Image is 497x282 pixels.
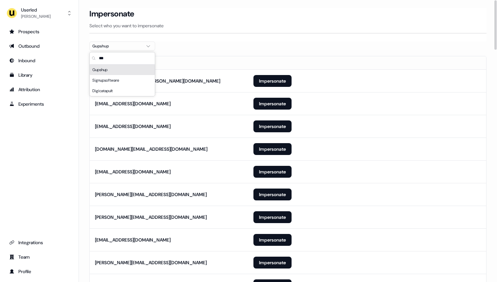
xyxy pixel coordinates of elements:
[95,214,207,220] div: [PERSON_NAME][EMAIL_ADDRESS][DOMAIN_NAME]
[92,43,142,49] div: Gupshup
[9,86,69,93] div: Attribution
[21,7,51,13] div: Userled
[253,234,292,246] button: Impersonate
[9,43,69,49] div: Outbound
[5,41,73,51] a: Go to outbound experience
[90,56,248,69] th: Email
[89,22,486,29] p: Select who you want to impersonate
[253,98,292,110] button: Impersonate
[21,13,51,20] div: [PERSON_NAME]
[9,239,69,246] div: Integrations
[253,120,292,132] button: Impersonate
[90,64,155,75] div: Gupshup
[9,101,69,107] div: Experiments
[9,72,69,78] div: Library
[89,41,155,51] button: Gupshup
[90,86,155,96] div: Digicatapult
[5,252,73,262] a: Go to team
[5,266,73,277] a: Go to profile
[253,189,292,200] button: Impersonate
[95,191,207,198] div: [PERSON_NAME][EMAIL_ADDRESS][DOMAIN_NAME]
[95,146,207,152] div: [DOMAIN_NAME][EMAIL_ADDRESS][DOMAIN_NAME]
[253,257,292,269] button: Impersonate
[5,5,73,21] button: Userled[PERSON_NAME]
[9,28,69,35] div: Prospects
[90,75,155,86] div: Signupsoftware
[95,100,171,107] div: [EMAIL_ADDRESS][DOMAIN_NAME]
[90,64,155,96] div: Suggestions
[95,237,171,243] div: [EMAIL_ADDRESS][DOMAIN_NAME]
[5,55,73,66] a: Go to Inbound
[5,84,73,95] a: Go to attribution
[5,237,73,248] a: Go to integrations
[253,75,292,87] button: Impersonate
[5,26,73,37] a: Go to prospects
[95,259,207,266] div: [PERSON_NAME][EMAIL_ADDRESS][DOMAIN_NAME]
[95,123,171,130] div: [EMAIL_ADDRESS][DOMAIN_NAME]
[95,78,220,84] div: [DATE][EMAIL_ADDRESS][PERSON_NAME][DOMAIN_NAME]
[253,166,292,178] button: Impersonate
[89,9,134,19] h3: Impersonate
[5,70,73,80] a: Go to templates
[9,57,69,64] div: Inbound
[95,168,171,175] div: [EMAIL_ADDRESS][DOMAIN_NAME]
[253,143,292,155] button: Impersonate
[253,211,292,223] button: Impersonate
[9,268,69,275] div: Profile
[5,99,73,109] a: Go to experiments
[9,254,69,260] div: Team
